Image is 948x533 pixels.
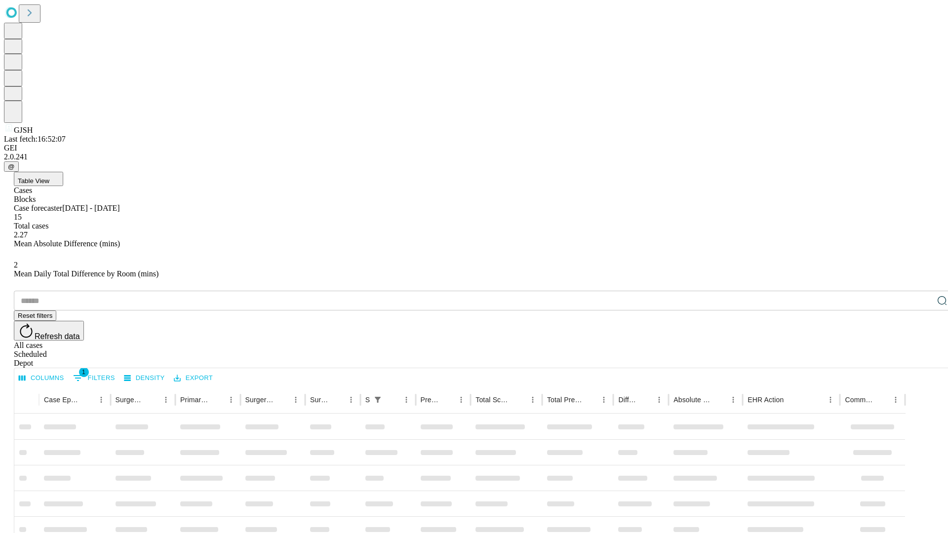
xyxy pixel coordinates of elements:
span: Mean Absolute Difference (mins) [14,239,120,248]
button: Sort [80,393,94,407]
span: 1 [79,367,89,377]
div: Predicted In Room Duration [421,396,440,404]
button: Menu [824,393,837,407]
button: Reset filters [14,310,56,321]
button: Menu [399,393,413,407]
button: Sort [440,393,454,407]
button: Sort [583,393,597,407]
div: 1 active filter [371,393,385,407]
div: Surgeon Name [116,396,144,404]
div: Difference [618,396,637,404]
div: Primary Service [180,396,209,404]
button: Density [121,371,167,386]
span: 15 [14,213,22,221]
div: Total Scheduled Duration [475,396,511,404]
button: @ [4,161,19,172]
button: Table View [14,172,63,186]
div: Scheduled In Room Duration [365,396,370,404]
span: 2 [14,261,18,269]
div: Surgery Date [310,396,329,404]
button: Sort [330,393,344,407]
div: GEI [4,144,944,152]
button: Menu [454,393,468,407]
button: Sort [638,393,652,407]
button: Export [171,371,215,386]
button: Select columns [16,371,67,386]
button: Menu [159,393,173,407]
span: Total cases [14,222,48,230]
span: Refresh data [35,332,80,341]
span: @ [8,163,15,170]
span: GJSH [14,126,33,134]
button: Menu [224,393,238,407]
button: Show filters [371,393,385,407]
div: Surgery Name [245,396,274,404]
button: Refresh data [14,321,84,341]
span: Reset filters [18,312,52,319]
button: Menu [726,393,740,407]
div: Comments [845,396,873,404]
button: Sort [386,393,399,407]
button: Menu [94,393,108,407]
div: Total Predicted Duration [547,396,583,404]
button: Menu [344,393,358,407]
span: [DATE] - [DATE] [62,204,119,212]
div: Absolute Difference [673,396,711,404]
span: Table View [18,177,49,185]
button: Menu [526,393,540,407]
div: EHR Action [748,396,784,404]
span: 2.27 [14,230,28,239]
span: Case forecaster [14,204,62,212]
span: Last fetch: 16:52:07 [4,135,66,143]
button: Sort [275,393,289,407]
button: Sort [785,393,798,407]
button: Sort [210,393,224,407]
button: Menu [652,393,666,407]
button: Menu [597,393,611,407]
button: Sort [712,393,726,407]
span: Mean Daily Total Difference by Room (mins) [14,269,158,278]
div: 2.0.241 [4,152,944,161]
button: Sort [145,393,159,407]
div: Case Epic Id [44,396,79,404]
button: Show filters [71,370,118,386]
button: Menu [289,393,303,407]
button: Sort [875,393,889,407]
button: Menu [889,393,903,407]
button: Sort [512,393,526,407]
